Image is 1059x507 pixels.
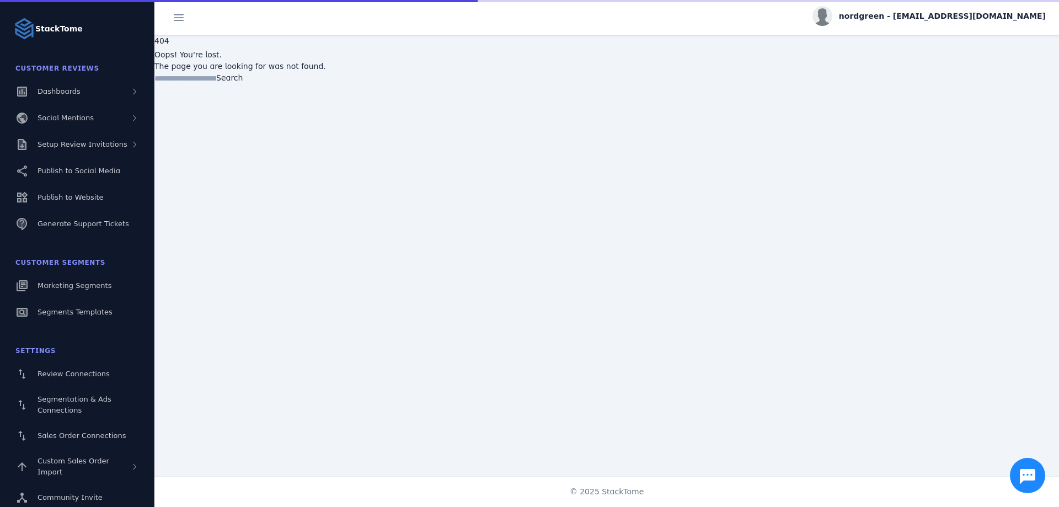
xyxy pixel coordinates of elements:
[38,193,103,201] span: Publish to Website
[7,300,148,324] a: Segments Templates
[812,6,832,26] img: profile.jpg
[38,308,113,316] span: Segments Templates
[7,212,148,236] a: Generate Support Tickets
[7,159,148,183] a: Publish to Social Media
[839,10,1046,22] span: nordgreen - [EMAIL_ADDRESS][DOMAIN_NAME]
[154,47,326,61] h4: Oops! You're lost.
[15,259,105,266] span: Customer Segments
[7,274,148,298] a: Marketing Segments
[38,140,127,148] span: Setup Review Invitations
[38,493,103,501] span: Community Invite
[154,61,326,72] p: The page you are looking for was not found.
[216,72,243,84] button: Search
[7,388,148,421] a: Segmentation & Ads Connections
[38,114,94,122] span: Social Mentions
[7,362,148,386] a: Review Connections
[38,395,111,414] span: Segmentation & Ads Connections
[38,87,81,95] span: Dashboards
[15,65,99,72] span: Customer Reviews
[38,281,111,290] span: Marketing Segments
[38,457,109,476] span: Custom Sales Order Import
[35,23,83,35] strong: StackTome
[38,220,129,228] span: Generate Support Tickets
[7,185,148,210] a: Publish to Website
[38,370,110,378] span: Review Connections
[570,486,644,498] span: © 2025 StackTome
[38,167,120,175] span: Publish to Social Media
[7,424,148,448] a: Sales Order Connections
[38,431,126,440] span: Sales Order Connections
[154,35,322,47] h1: 404
[13,18,35,40] img: Logo image
[812,6,1046,26] button: nordgreen - [EMAIL_ADDRESS][DOMAIN_NAME]
[15,347,56,355] span: Settings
